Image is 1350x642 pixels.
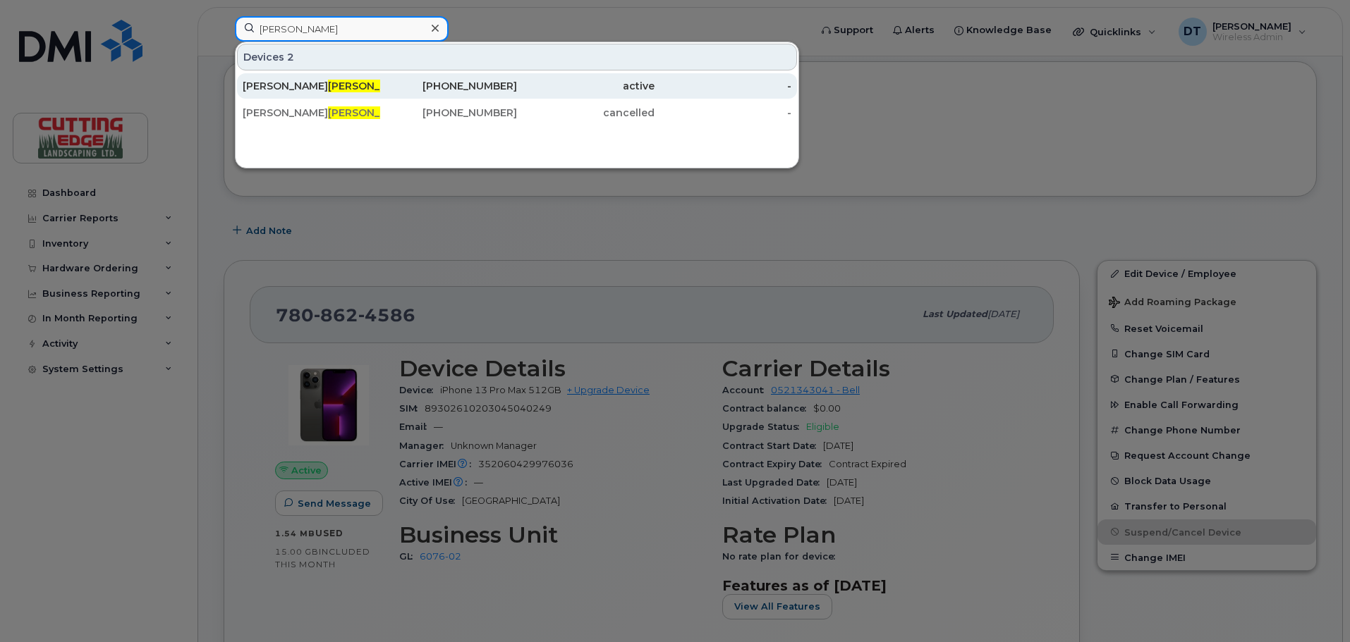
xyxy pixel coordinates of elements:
[237,73,797,99] a: [PERSON_NAME][PERSON_NAME][PHONE_NUMBER]active-
[517,79,655,93] div: active
[243,106,380,120] div: [PERSON_NAME]
[328,106,413,119] span: [PERSON_NAME]
[243,79,380,93] div: [PERSON_NAME]
[517,106,655,120] div: cancelled
[380,106,518,120] div: [PHONE_NUMBER]
[237,44,797,70] div: Devices
[380,79,518,93] div: [PHONE_NUMBER]
[287,50,294,64] span: 2
[235,16,449,42] input: Find something...
[237,100,797,125] a: [PERSON_NAME][PERSON_NAME][PHONE_NUMBER]cancelled-
[655,106,792,120] div: -
[655,79,792,93] div: -
[328,80,413,92] span: [PERSON_NAME]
